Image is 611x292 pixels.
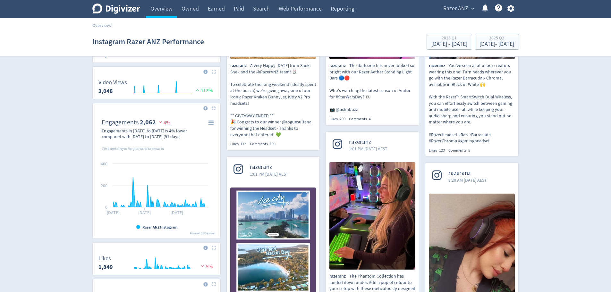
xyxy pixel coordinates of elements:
div: Engagements in [DATE] to [DATE] is 4% lower compared with [DATE] to [DATE] (91 days) [102,128,204,139]
dt: Likes [98,255,113,262]
div: [DATE] - [DATE] [431,41,467,47]
span: 123 [439,148,445,153]
span: 8:20 AM [DATE] AEST [448,177,487,183]
img: Placeholder [212,246,216,250]
text: 400 [101,161,107,167]
text: 0 [105,204,107,210]
div: 2025 Q2 [479,36,514,41]
div: 2025 Q1 [431,36,467,41]
span: razeranz [448,170,487,177]
span: razeranz [230,63,250,69]
div: Likes [329,116,349,122]
img: positive-performance.svg [194,88,201,92]
div: Comments [349,116,374,122]
dt: Engagements [102,118,139,126]
text: Powered by Digivizer [190,231,215,235]
p: You've seen a lot of our creators wearing this one! Turn heads wherever you go with the Razer Bar... [429,63,515,144]
span: 112% [194,88,213,94]
p: The dark side has never looked so bright with our Razer Aether Standing Light Bars 🔵🔴 Who's watch... [329,63,415,113]
strong: 2,062 [140,118,156,127]
text: [DATE] [138,210,151,215]
div: Likes [429,148,448,153]
img: Placeholder [212,70,216,74]
span: Razer ANZ [443,4,468,14]
i: Click and drag in the plot area to zoom in [102,146,164,151]
img: The Phantom Collection has landed down under. Add a pop of colour to your setup with these meticu... [329,162,415,270]
div: [DATE] - [DATE] [479,41,514,47]
span: 1:01 PM [DATE] AEST [250,171,288,177]
img: negative-performance.svg [157,120,164,124]
span: 4 [369,116,371,121]
span: 1:01 PM [DATE] AEST [349,146,387,152]
img: negative-performance.svg [199,263,206,268]
span: 5 [468,148,470,153]
strong: 3,048 [98,87,113,95]
div: Likes [230,141,250,147]
span: razeranz [329,273,349,279]
div: Comments [250,141,279,147]
text: Razer ANZ Instagram [142,225,177,230]
span: 173 [241,141,246,146]
span: razeranz [250,163,288,171]
svg: Likes 1,849 [95,255,218,272]
svg: Video Views 3,048 [95,79,218,96]
text: [DATE] [107,210,119,215]
div: Comments [448,148,474,153]
span: razeranz [429,63,449,69]
span: razeranz [329,63,349,69]
span: 4% [157,120,170,126]
p: A very Happy [DATE] from Sneki Snek and the @RazerANZ team! 🐰 To celebrate the long weekend (idea... [230,63,316,138]
span: razeranz [349,138,387,146]
strong: 1,849 [98,263,113,271]
button: Razer ANZ [441,4,476,14]
img: Placeholder [212,282,216,286]
span: / [110,22,112,28]
button: 2025 Q2[DATE]- [DATE] [475,34,519,50]
a: Overview [92,22,110,28]
span: 200 [340,116,345,121]
h1: Instagram Razer ANZ Performance [92,31,204,52]
text: 200 [101,183,107,188]
img: Placeholder [212,106,216,110]
span: 5% [199,263,213,270]
dt: Video Views [98,79,127,86]
span: expand_more [470,6,476,12]
span: 100 [270,141,276,146]
text: [DATE] [171,210,183,215]
svg: Engagements 2,062 [95,116,218,236]
button: 2025 Q1[DATE] - [DATE] [427,34,472,50]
